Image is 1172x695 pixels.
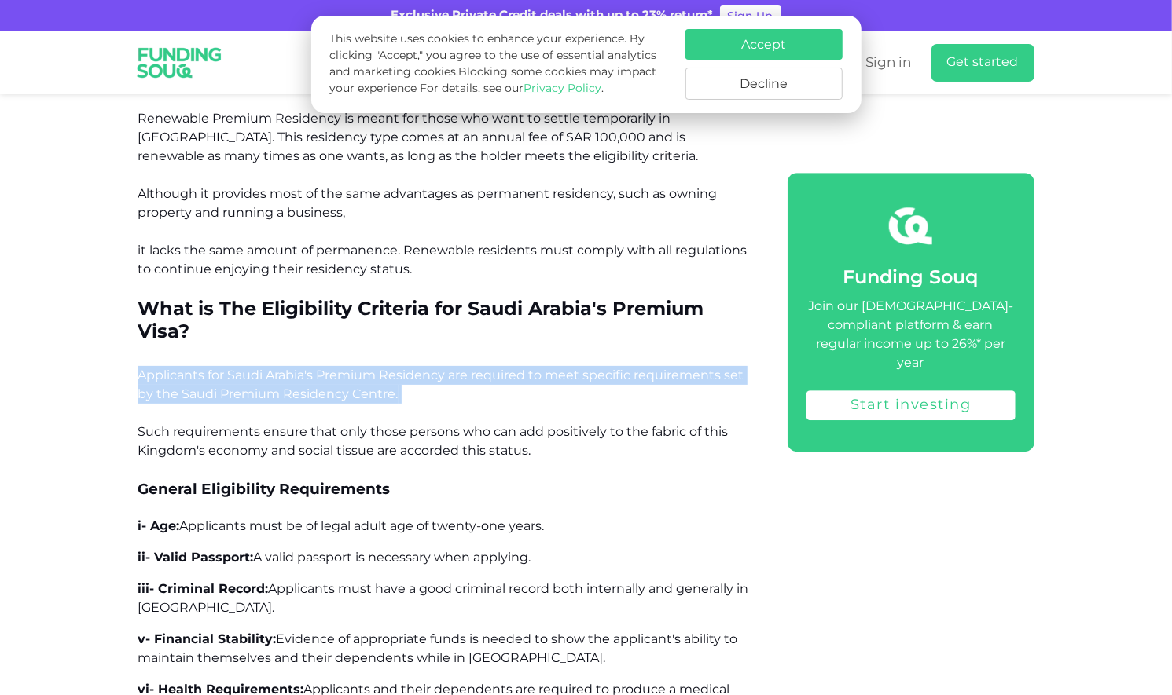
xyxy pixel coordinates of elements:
[391,7,714,25] div: Exclusive Private Credit deals with up to 23% return*
[806,298,1016,373] div: Join our [DEMOGRAPHIC_DATA]-compliant platform & earn regular income up to 26%* per year
[138,631,277,646] span: v- Financial Stability:
[862,50,912,76] a: Sign in
[329,31,669,97] p: This website uses cookies to enhance your experience. By clicking "Accept," you agree to the use ...
[889,204,932,247] img: fsicon
[720,5,781,26] a: Sign Up
[138,186,748,276] span: Although it provides most of the same advantages as permanent residency, such as owning property ...
[138,297,704,342] span: What is The Eligibility Criteria for Saudi Arabia's Premium Visa?
[329,67,656,94] span: Blocking some cookies may impact your experience
[866,57,912,70] span: Sign in
[138,368,744,458] span: Applicants for Saudi Arabia's Premium Residency are required to meet specific requirements set by...
[127,35,233,91] img: Logo
[138,518,180,533] span: i- Age:
[138,550,254,565] span: ii- Valid Passport:
[420,83,604,94] span: For details, see our .
[254,550,531,565] span: A valid passport is necessary when applying.
[138,581,749,615] span: Applicants must have a good criminal record both internally and generally in [GEOGRAPHIC_DATA].
[138,631,738,665] span: Evidence of appropriate funds is needed to show the applicant's ability to maintain themselves an...
[685,68,843,100] button: Decline
[947,57,1019,68] span: Get started
[138,480,391,498] span: General Eligibility Requirements
[685,29,843,60] button: Accept
[180,518,545,533] span: Applicants must be of legal adult age of twenty-one years.
[806,390,1016,420] a: Start investing
[138,581,269,596] span: iii- Criminal Record:
[138,111,699,163] span: Renewable Premium Residency is meant for those who want to settle temporarily in [GEOGRAPHIC_DATA...
[524,83,601,94] a: Privacy Policy
[843,269,979,287] span: Funding Souq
